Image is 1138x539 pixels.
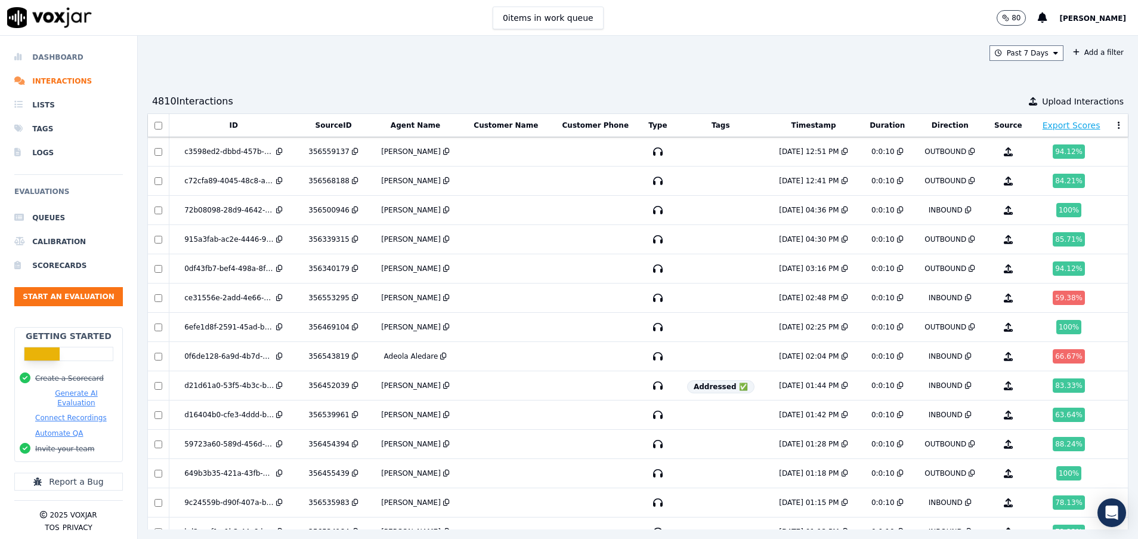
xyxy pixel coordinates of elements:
div: 78.13 % [1053,495,1085,510]
li: Logs [14,141,123,165]
div: 100 % [1056,203,1081,217]
div: [DATE] 01:18 PM [779,469,839,478]
div: 0:0:10 [871,410,895,420]
div: 356454394 [308,439,350,449]
button: Agent Name [391,121,440,130]
button: 80 [997,10,1026,26]
div: 84.21 % [1053,174,1085,188]
div: [PERSON_NAME] [381,527,441,537]
a: Tags [14,117,123,141]
div: 94.12 % [1053,144,1085,159]
div: [PERSON_NAME] [381,439,441,449]
div: d16404b0-cfe3-4ddd-b62d-36ccf91ba5b3 [184,410,274,420]
div: 88.24 % [1053,437,1085,451]
div: d21d61a0-53f5-4b3c-b207-694070b9b22e [184,381,274,390]
div: 356535983 [308,498,350,507]
a: Dashboard [14,45,123,69]
div: 649b3b35-421a-43fb-a49f-3ee69e73e9cd [184,469,274,478]
div: OUTBOUND [924,469,966,478]
div: 0:0:10 [871,322,895,332]
div: [DATE] 04:30 PM [779,235,839,244]
div: 0:0:10 [871,469,895,478]
button: Duration [870,121,905,130]
div: INBOUND [929,381,963,390]
div: bd2ecaf1-c1b3-44c6-b783-96cfa933649c [184,527,274,537]
div: [DATE] 02:25 PM [779,322,839,332]
div: 356568188 [308,176,350,186]
button: Type [648,121,667,130]
button: [PERSON_NAME] [1059,11,1138,25]
p: 80 [1012,13,1021,23]
div: [DATE] 04:36 PM [779,205,839,215]
button: Generate AI Evaluation [35,389,117,408]
div: 63.64 % [1053,408,1085,422]
div: [PERSON_NAME] [381,381,441,390]
div: 0f6de128-6a9d-4b7d-bfd9-d096d7cefe66 [184,352,274,361]
button: Automate QA [35,429,83,438]
button: Source [994,121,1022,130]
button: Customer Phone [562,121,629,130]
div: [PERSON_NAME] [381,498,441,507]
div: [DATE] 01:12 PM [779,527,839,537]
div: [PERSON_NAME] [381,147,441,156]
button: SourceID [316,121,352,130]
div: 356543819 [308,352,350,361]
div: [PERSON_NAME] [381,469,441,478]
div: INBOUND [929,205,963,215]
div: 72b08098-28d9-4642-aed6-8eda8b5cd8df [184,205,274,215]
img: voxjar logo [7,7,92,28]
button: ID [229,121,237,130]
a: Interactions [14,69,123,93]
div: 72.22 % [1053,525,1085,539]
div: [PERSON_NAME] [381,410,441,420]
div: 59.38 % [1053,291,1085,305]
div: 356455439 [308,469,350,478]
div: [DATE] 01:42 PM [779,410,839,420]
div: INBOUND [929,498,963,507]
h6: Evaluations [14,184,123,206]
div: OUTBOUND [924,147,966,156]
div: [DATE] 03:16 PM [779,264,839,273]
div: OUTBOUND [924,264,966,273]
button: Upload Interactions [1029,96,1124,107]
div: 9c24559b-d90f-407a-b4fe-699622070f51 [184,498,274,507]
div: 4810 Interaction s [152,94,233,109]
button: Customer Name [474,121,538,130]
div: OUTBOUND [924,176,966,186]
div: [DATE] 01:15 PM [779,498,839,507]
div: c72cfa89-4045-48c8-a653-27f43eeea482 [184,176,274,186]
div: 83.33 % [1053,378,1085,393]
div: [PERSON_NAME] [381,176,441,186]
div: [PERSON_NAME] [381,205,441,215]
div: 356559137 [308,147,350,156]
button: Create a Scorecard [35,374,104,383]
div: 6efe1d8f-2591-45ad-be9d-417c8bb3f7e6 [184,322,274,332]
a: Scorecards [14,254,123,278]
div: INBOUND [929,527,963,537]
div: [PERSON_NAME] [381,293,441,303]
div: 0:0:10 [871,235,895,244]
div: [DATE] 12:41 PM [779,176,839,186]
button: Timestamp [791,121,836,130]
button: Start an Evaluation [14,287,123,306]
div: 0:0:10 [871,439,895,449]
div: INBOUND [929,352,963,361]
a: Lists [14,93,123,117]
div: [DATE] 01:44 PM [779,381,839,390]
div: 0:0:10 [871,147,895,156]
div: 94.12 % [1053,261,1085,276]
div: [DATE] 01:28 PM [779,439,839,449]
div: 85.71 % [1053,232,1085,247]
div: INBOUND [929,293,963,303]
div: OUTBOUND [924,322,966,332]
div: 356539961 [308,410,350,420]
div: 0:0:10 [871,381,895,390]
div: 0:0:10 [871,176,895,186]
div: 0:0:10 [871,498,895,507]
div: [PERSON_NAME] [381,264,441,273]
div: OUTBOUND [924,439,966,449]
div: OUTBOUND [924,235,966,244]
div: Adeola Aledare [384,352,438,361]
button: Invite your team [35,444,94,454]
